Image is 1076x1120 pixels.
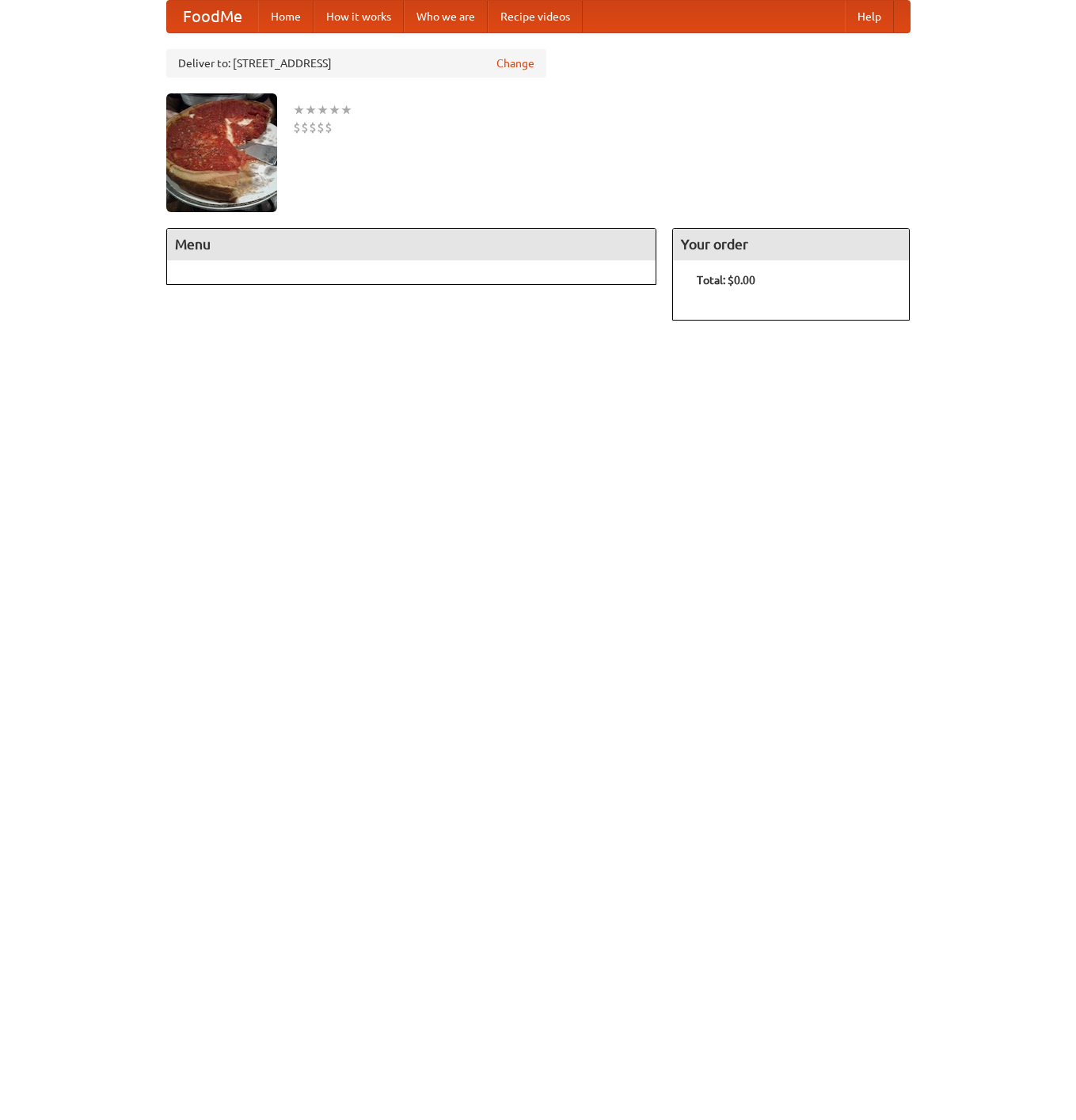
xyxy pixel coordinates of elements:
li: $ [325,119,333,136]
li: ★ [293,101,305,119]
h4: Your order [673,229,909,260]
li: ★ [340,101,352,119]
div: Deliver to: [STREET_ADDRESS] [166,49,546,78]
h4: Menu [167,229,656,260]
li: $ [301,119,309,136]
li: $ [317,119,325,136]
img: angular.jpg [166,93,277,212]
li: ★ [329,101,340,119]
a: Recipe videos [488,1,583,32]
a: Home [258,1,314,32]
a: How it works [314,1,404,32]
b: Total: $0.00 [697,274,755,287]
a: FoodMe [167,1,258,32]
li: $ [293,119,301,136]
li: ★ [305,101,317,119]
a: Help [845,1,894,32]
a: Who we are [404,1,488,32]
a: Change [496,55,534,71]
li: $ [309,119,317,136]
li: ★ [317,101,329,119]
